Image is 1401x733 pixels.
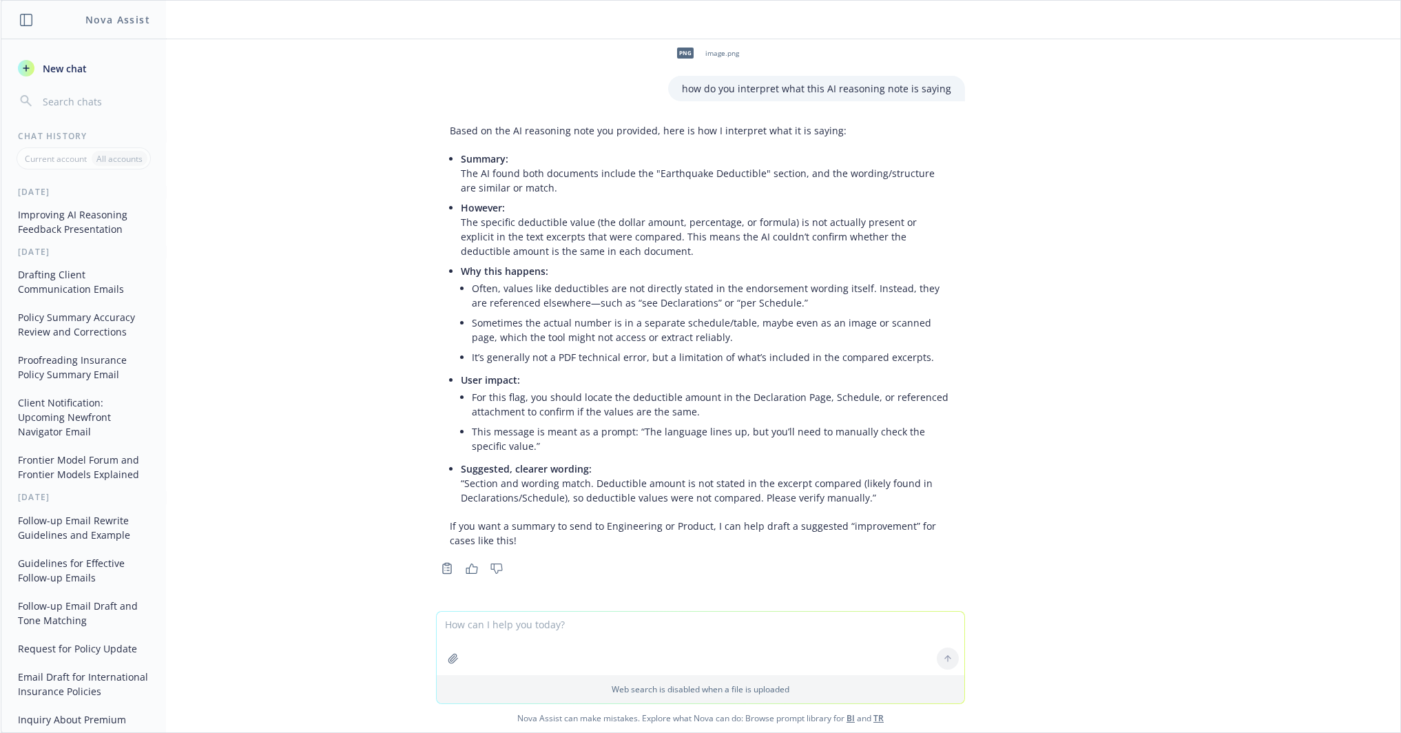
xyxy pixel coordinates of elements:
button: Guidelines for Effective Follow-up Emails [12,552,155,589]
p: Current account [25,153,87,165]
button: Frontier Model Forum and Frontier Models Explained [12,448,155,486]
div: [DATE] [1,246,166,258]
div: [DATE] [1,186,166,198]
span: User impact: [461,373,520,386]
span: Suggested, clearer wording: [461,462,592,475]
li: It’s generally not a PDF technical error, but a limitation of what’s included in the compared exc... [472,347,951,367]
div: [DATE] [1,491,166,503]
button: Client Notification: Upcoming Newfront Navigator Email [12,391,155,443]
button: Proofreading Insurance Policy Summary Email [12,349,155,386]
div: Chat History [1,130,166,142]
span: New chat [40,61,87,76]
button: Policy Summary Accuracy Review and Corrections [12,306,155,343]
input: Search chats [40,92,149,111]
span: Summary: [461,152,508,165]
button: Inquiry About Premium [12,708,155,731]
h1: Nova Assist [85,12,150,27]
button: Request for Policy Update [12,637,155,660]
a: TR [873,712,884,724]
p: All accounts [96,153,143,165]
li: For this flag, you should locate the deductible amount in the Declaration Page, Schedule, or refe... [472,387,951,422]
p: The specific deductible value (the dollar amount, percentage, or formula) is not actually present... [461,200,951,258]
li: Sometimes the actual number is in a separate schedule/table, maybe even as an image or scanned pa... [472,313,951,347]
button: New chat [12,56,155,81]
p: Web search is disabled when a file is uploaded [445,683,956,695]
svg: Copy to clipboard [441,562,453,575]
span: png [677,48,694,58]
p: If you want a summary to send to Engineering or Product, I can help draft a suggested “improvemen... [450,519,951,548]
span: Nova Assist can make mistakes. Explore what Nova can do: Browse prompt library for and [6,704,1395,732]
span: However: [461,201,505,214]
p: The AI found both documents include the "Earthquake Deductible" section, and the wording/structur... [461,152,951,195]
p: how do you interpret what this AI reasoning note is saying [682,81,951,96]
a: BI [847,712,855,724]
button: Improving AI Reasoning Feedback Presentation [12,203,155,240]
button: Follow-up Email Rewrite Guidelines and Example [12,509,155,546]
p: Based on the AI reasoning note you provided, here is how I interpret what it is saying: [450,123,951,138]
li: Often, values like deductibles are not directly stated in the endorsement wording itself. Instead... [472,278,951,313]
button: Drafting Client Communication Emails [12,263,155,300]
li: This message is meant as a prompt: “The language lines up, but you’ll need to manually check the ... [472,422,951,456]
span: image.png [705,49,739,58]
button: Email Draft for International Insurance Policies [12,665,155,703]
p: “Section and wording match. Deductible amount is not stated in the excerpt compared (likely found... [461,462,951,505]
span: Why this happens: [461,265,548,278]
div: pngimage.png [668,36,742,70]
button: Thumbs down [486,559,508,578]
button: Follow-up Email Draft and Tone Matching [12,595,155,632]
